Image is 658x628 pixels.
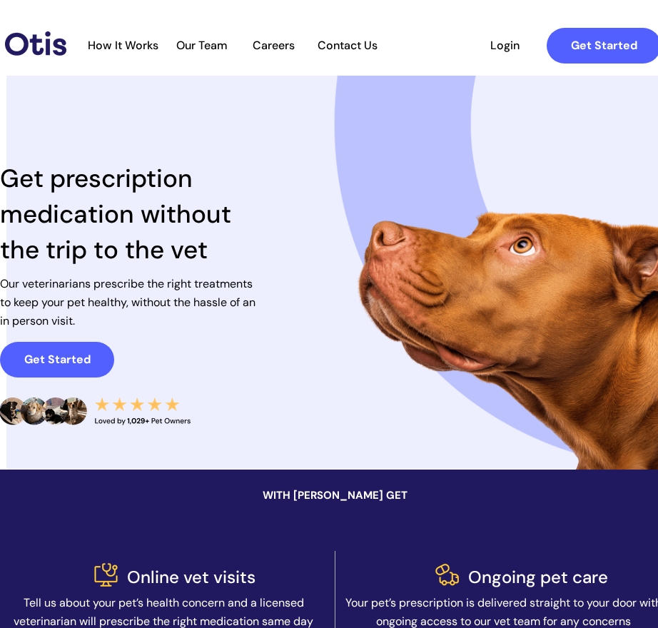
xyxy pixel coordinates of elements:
strong: Get Started [24,352,91,367]
a: Login [472,28,537,64]
span: Our Team [167,39,237,52]
span: WITH [PERSON_NAME] GET [263,488,408,502]
span: Careers [238,39,308,52]
span: Ongoing pet care [468,566,608,588]
span: Contact Us [310,39,385,52]
a: Contact Us [310,39,385,53]
strong: Get Started [571,38,637,53]
span: How It Works [81,39,166,52]
span: Login [472,39,537,52]
span: Online vet visits [127,566,255,588]
a: Our Team [167,39,237,53]
a: Careers [238,39,308,53]
a: How It Works [81,39,166,53]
